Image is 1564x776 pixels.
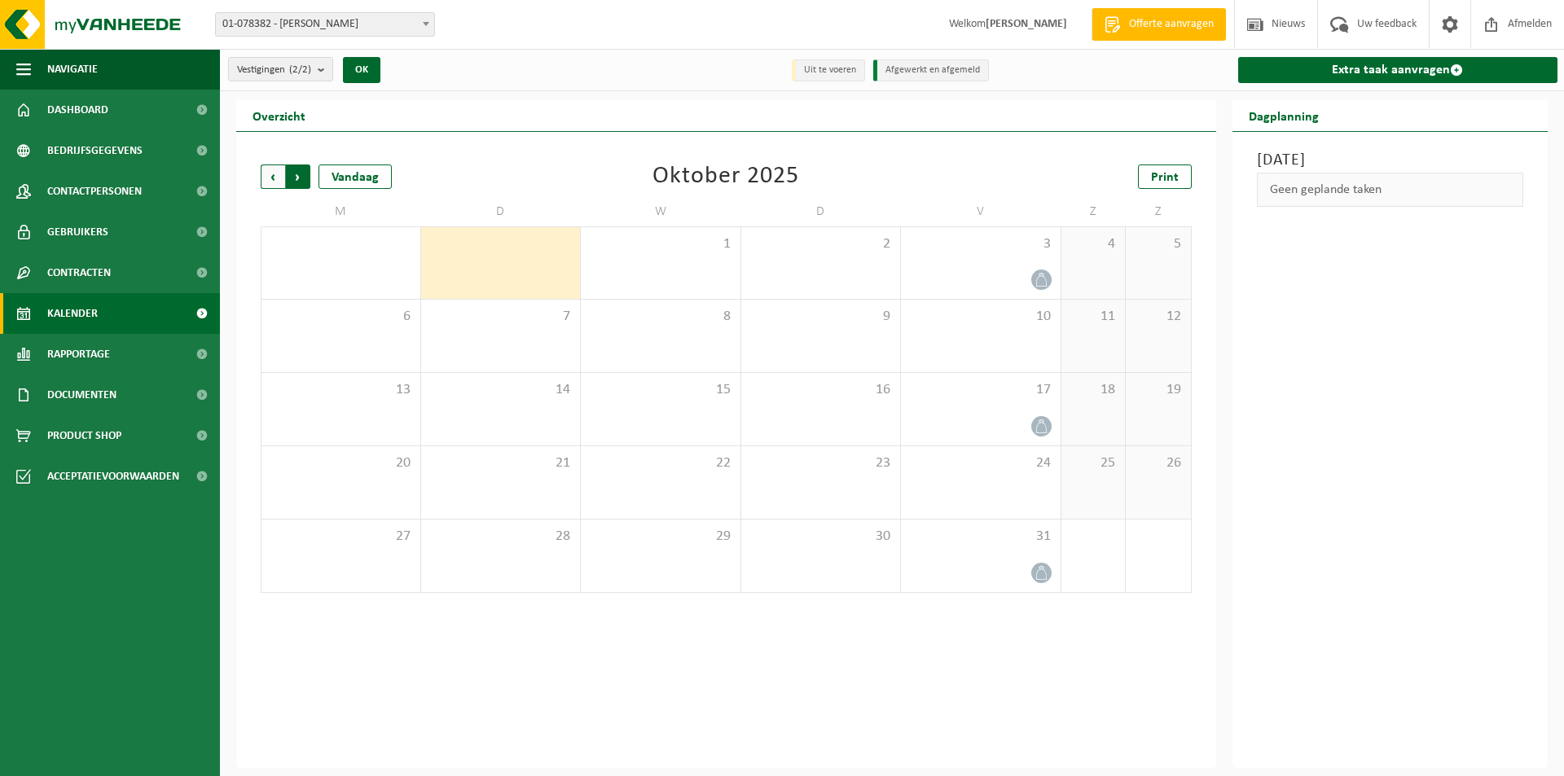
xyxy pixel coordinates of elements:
span: 18 [1070,381,1118,399]
span: 9 [749,308,893,326]
span: 3 [909,235,1052,253]
strong: [PERSON_NAME] [986,18,1067,30]
span: 24 [909,454,1052,472]
span: Vorige [261,164,285,189]
span: 8 [589,308,732,326]
a: Extra taak aanvragen [1238,57,1558,83]
span: 6 [270,308,412,326]
span: 30 [749,528,893,546]
span: Dashboard [47,90,108,130]
span: 17 [909,381,1052,399]
span: 25 [1070,454,1118,472]
span: Contracten [47,252,111,293]
span: 27 [270,528,412,546]
span: 12 [1134,308,1182,326]
a: Offerte aanvragen [1092,8,1226,41]
span: 23 [749,454,893,472]
span: Print [1151,171,1179,184]
div: Geen geplande taken [1257,173,1524,207]
span: Bedrijfsgegevens [47,130,143,171]
button: Vestigingen(2/2) [228,57,333,81]
count: (2/2) [289,64,311,75]
span: 26 [1134,454,1182,472]
h3: [DATE] [1257,148,1524,173]
li: Afgewerkt en afgemeld [873,59,989,81]
span: Gebruikers [47,212,108,252]
span: 16 [749,381,893,399]
span: Product Shop [47,415,121,456]
span: 11 [1070,308,1118,326]
span: 20 [270,454,412,472]
td: D [741,197,902,226]
td: D [421,197,582,226]
div: Oktober 2025 [652,164,799,189]
td: Z [1126,197,1191,226]
span: 01-078382 - KRISTOF DECLERCK - OOIKE [215,12,435,37]
span: 19 [1134,381,1182,399]
span: Documenten [47,375,116,415]
span: 2 [749,235,893,253]
a: Print [1138,164,1192,189]
span: 13 [270,381,412,399]
h2: Dagplanning [1232,99,1335,131]
span: 14 [429,381,573,399]
span: 1 [589,235,732,253]
span: Navigatie [47,49,98,90]
span: Vestigingen [237,58,311,82]
span: 28 [429,528,573,546]
span: 21 [429,454,573,472]
span: 5 [1134,235,1182,253]
td: Z [1061,197,1127,226]
span: Contactpersonen [47,171,142,212]
div: Vandaag [319,164,392,189]
span: 10 [909,308,1052,326]
span: 31 [909,528,1052,546]
td: V [901,197,1061,226]
h2: Overzicht [236,99,322,131]
td: M [261,197,421,226]
span: Rapportage [47,334,110,375]
span: Kalender [47,293,98,334]
span: 22 [589,454,732,472]
td: W [581,197,741,226]
span: 29 [589,528,732,546]
span: 7 [429,308,573,326]
span: 4 [1070,235,1118,253]
button: OK [343,57,380,83]
span: 15 [589,381,732,399]
span: Offerte aanvragen [1125,16,1218,33]
span: 01-078382 - KRISTOF DECLERCK - OOIKE [216,13,434,36]
li: Uit te voeren [792,59,865,81]
span: Volgende [286,164,310,189]
span: Acceptatievoorwaarden [47,456,179,497]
